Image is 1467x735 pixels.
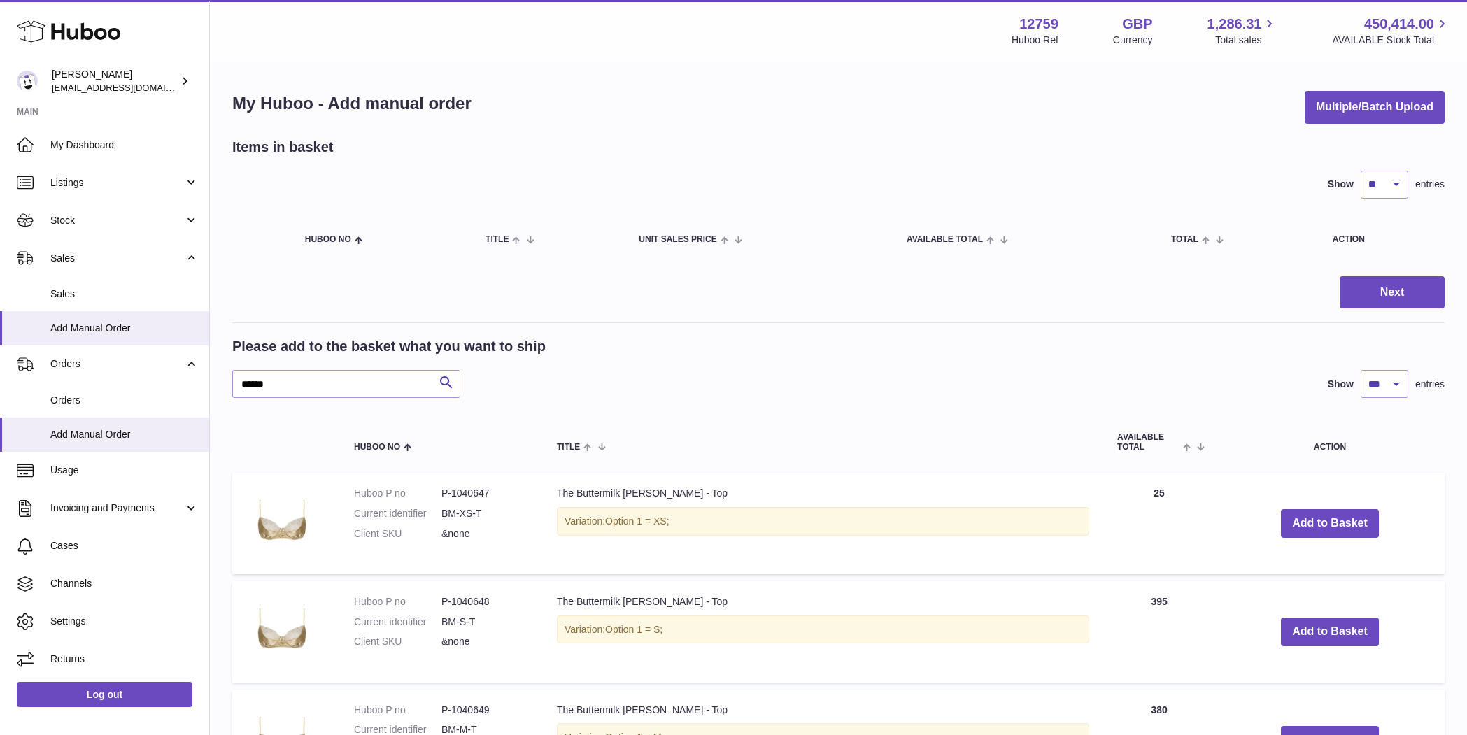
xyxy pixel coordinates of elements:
th: Action [1215,419,1445,465]
span: My Dashboard [50,138,199,152]
strong: GBP [1122,15,1152,34]
span: AVAILABLE Total [1117,433,1179,451]
h1: My Huboo - Add manual order [232,92,472,115]
div: [PERSON_NAME] [52,68,178,94]
button: Add to Basket [1281,618,1379,646]
span: Cases [50,539,199,552]
span: Unit Sales Price [639,235,716,244]
label: Show [1328,378,1354,391]
button: Multiple/Batch Upload [1305,91,1445,124]
dd: &none [441,635,529,648]
a: 1,286.31 Total sales [1207,15,1278,47]
span: Option 1 = XS; [605,515,669,527]
img: The Buttermilk Meadows - Top [246,595,316,665]
div: Variation: [557,615,1089,644]
dd: BM-S-T [441,615,529,629]
h2: Items in basket [232,138,334,157]
dd: P-1040649 [441,704,529,717]
dt: Current identifier [354,507,441,520]
span: Usage [50,464,199,477]
dd: &none [441,527,529,541]
span: Invoicing and Payments [50,501,184,515]
div: Variation: [557,507,1089,536]
img: sofiapanwar@unndr.com [17,71,38,92]
img: The Buttermilk Meadows - Top [246,487,316,557]
span: Huboo no [354,443,400,452]
span: AVAILABLE Stock Total [1332,34,1450,47]
span: Orders [50,394,199,407]
div: Action [1333,235,1431,244]
dd: P-1040648 [441,595,529,608]
span: Settings [50,615,199,628]
span: Stock [50,214,184,227]
label: Show [1328,178,1354,191]
span: Option 1 = S; [605,624,662,635]
span: entries [1415,178,1445,191]
dt: Huboo P no [354,487,441,500]
span: Huboo no [305,235,351,244]
dt: Current identifier [354,615,441,629]
span: Title [486,235,509,244]
span: Sales [50,252,184,265]
span: Channels [50,577,199,590]
span: Add Manual Order [50,322,199,335]
a: 450,414.00 AVAILABLE Stock Total [1332,15,1450,47]
h2: Please add to the basket what you want to ship [232,337,546,356]
dt: Client SKU [354,527,441,541]
dt: Huboo P no [354,704,441,717]
span: Title [557,443,580,452]
span: AVAILABLE Total [907,235,983,244]
a: Log out [17,682,192,707]
td: The Buttermilk [PERSON_NAME] - Top [543,473,1103,574]
button: Next [1340,276,1445,309]
div: Currency [1113,34,1153,47]
strong: 12759 [1019,15,1058,34]
span: Returns [50,652,199,666]
span: Listings [50,176,184,190]
td: 395 [1103,581,1215,683]
div: Huboo Ref [1012,34,1058,47]
td: 25 [1103,473,1215,574]
dt: Huboo P no [354,595,441,608]
span: entries [1415,378,1445,391]
dt: Client SKU [354,635,441,648]
span: 450,414.00 [1364,15,1434,34]
span: Sales [50,287,199,301]
button: Add to Basket [1281,509,1379,538]
span: Add Manual Order [50,428,199,441]
span: Total sales [1215,34,1277,47]
span: Total [1171,235,1198,244]
td: The Buttermilk [PERSON_NAME] - Top [543,581,1103,683]
dd: BM-XS-T [441,507,529,520]
dd: P-1040647 [441,487,529,500]
span: [EMAIL_ADDRESS][DOMAIN_NAME] [52,82,206,93]
span: Orders [50,357,184,371]
span: 1,286.31 [1207,15,1262,34]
